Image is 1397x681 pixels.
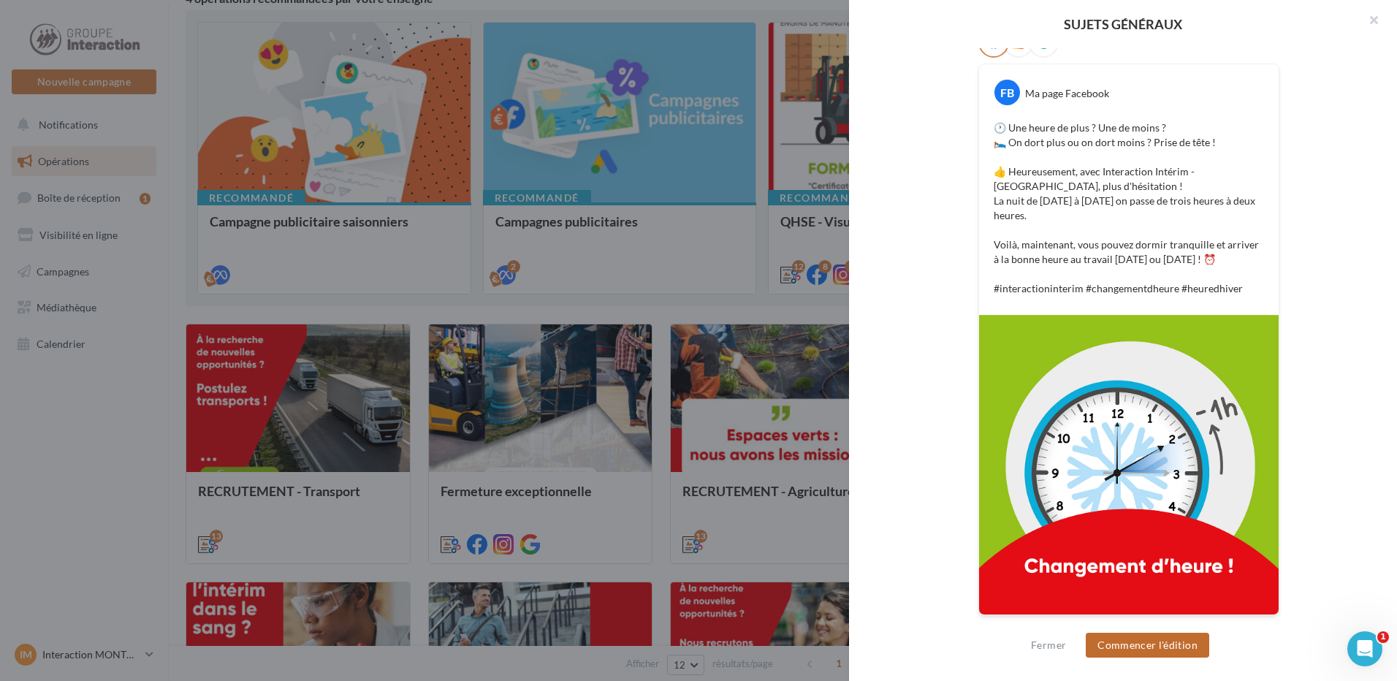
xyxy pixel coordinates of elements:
div: SUJETS GÉNÉRAUX [872,18,1374,31]
div: La prévisualisation est non-contractuelle [978,615,1279,634]
div: FB [994,80,1020,105]
iframe: Intercom live chat [1347,631,1382,666]
p: 🕐 Une heure de plus ? Une de moins ? 🛌 On dort plus ou on dort moins ? Prise de tête ! 👍 Heureuse... [994,121,1264,296]
button: Commencer l'édition [1086,633,1209,658]
button: Fermer [1025,636,1072,654]
span: 1 [1377,631,1389,643]
div: Ma page Facebook [1025,86,1109,101]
